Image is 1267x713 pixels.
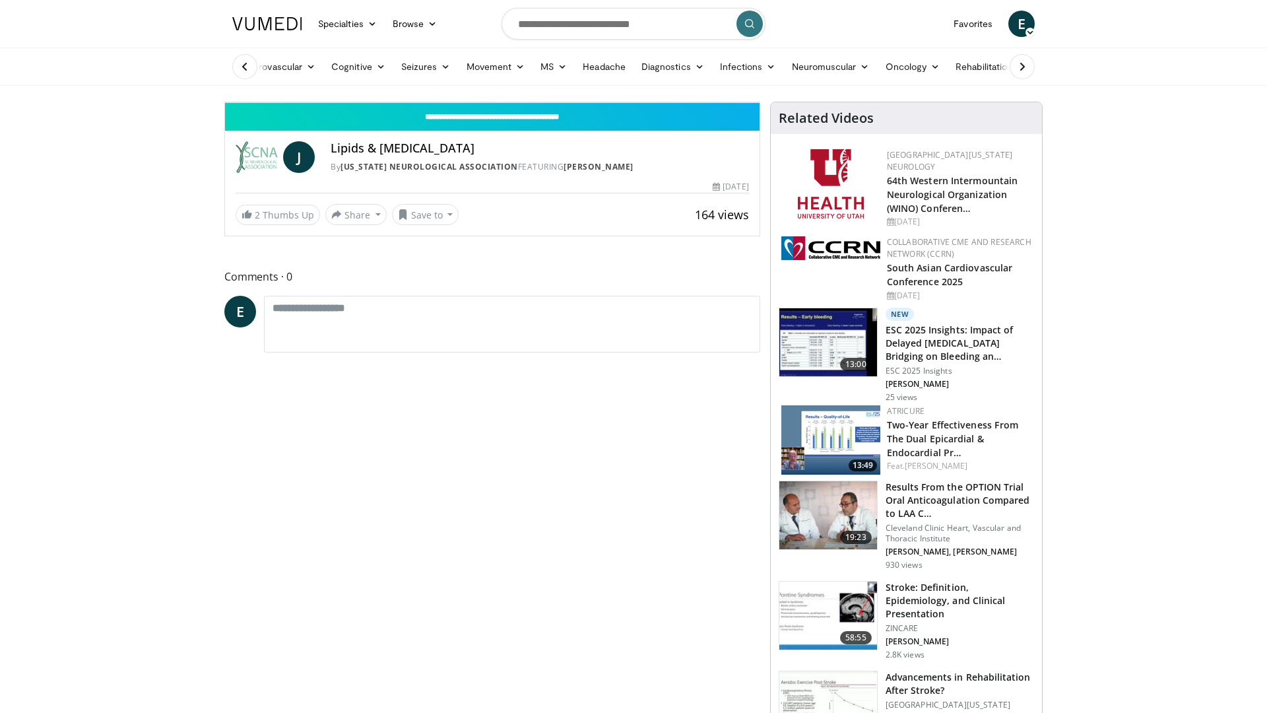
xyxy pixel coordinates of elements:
[255,209,260,221] span: 2
[798,149,864,219] img: f6362829-b0a3-407d-a044-59546adfd345.png.150x105_q85_autocrop_double_scale_upscale_version-0.2.png
[886,671,1034,697] h3: Advancements in Rehabilitation After Stroke?
[341,161,518,172] a: [US_STATE] Neurological Association
[392,204,459,225] button: Save to
[310,11,385,37] a: Specialties
[887,149,1013,172] a: [GEOGRAPHIC_DATA][US_STATE] Neurology
[886,308,915,321] p: New
[695,207,749,222] span: 164 views
[331,161,748,173] div: By FEATURING
[232,17,302,30] img: VuMedi Logo
[502,8,765,40] input: Search topics, interventions
[886,366,1034,376] p: ESC 2025 Insights
[887,236,1031,259] a: Collaborative CME and Research Network (CCRN)
[779,308,877,377] img: 68ce1167-1ce8-42b0-a647-a21159863b6c.150x105_q85_crop-smart_upscale.jpg
[886,623,1034,634] p: ZINCARE
[886,581,1034,621] h3: Stroke: Definition, Epidemiology, and Clinical Presentation
[385,11,445,37] a: Browse
[948,53,1020,80] a: Rehabilitation
[325,204,387,225] button: Share
[886,523,1034,544] p: Cleveland Clinic Heart, Vascular and Thoracic Institute
[564,161,633,172] a: [PERSON_NAME]
[779,481,877,550] img: b600e286-3cd4-43aa-96ed-d5baf7d1f23e.150x105_q85_crop-smart_upscale.jpg
[887,419,1019,459] a: Two-Year Effectiveness From The Dual Epicardial & Endocardial Pr…
[224,268,760,285] span: Comments 0
[905,460,967,471] a: [PERSON_NAME]
[887,405,925,417] a: AtriCure
[1008,11,1035,37] a: E
[633,53,712,80] a: Diagnostics
[779,110,874,126] h4: Related Videos
[784,53,878,80] a: Neuromuscular
[781,405,880,475] a: 13:49
[224,53,323,80] a: Cerebrovascular
[887,174,1018,215] a: 64th Western Intermountain Neurological Organization (WINO) Conferen…
[840,631,872,644] span: 58:55
[887,460,1031,472] div: Feat.
[849,459,877,471] span: 13:49
[533,53,575,80] a: MS
[323,53,393,80] a: Cognitive
[224,296,256,327] a: E
[236,141,278,173] img: South Carolina Neurological Association
[713,181,748,193] div: [DATE]
[236,205,320,225] a: 2 Thumbs Up
[840,531,872,544] span: 19:23
[393,53,459,80] a: Seizures
[575,53,633,80] a: Headache
[946,11,1000,37] a: Favorites
[331,141,748,156] h4: Lipids & [MEDICAL_DATA]
[779,308,1034,403] a: 13:00 New ESC 2025 Insights: Impact of Delayed [MEDICAL_DATA] Bridging on Bleeding an… ESC 2025 I...
[887,261,1013,288] a: South Asian Cardiovascular Conference 2025
[779,582,877,650] img: 26d5732c-95f1-4678-895e-01ffe56ce748.150x105_q85_crop-smart_upscale.jpg
[878,53,948,80] a: Oncology
[225,102,760,103] video-js: Video Player
[886,560,923,570] p: 930 views
[779,581,1034,660] a: 58:55 Stroke: Definition, Epidemiology, and Clinical Presentation ZINCARE [PERSON_NAME] 2.8K views
[283,141,315,173] a: J
[887,290,1031,302] div: [DATE]
[781,236,880,260] img: a04ee3ba-8487-4636-b0fb-5e8d268f3737.png.150x105_q85_autocrop_double_scale_upscale_version-0.2.png
[712,53,784,80] a: Infections
[886,481,1034,520] h3: Results From the OPTION Trial Oral Anticoagulation Compared to LAA C…
[781,405,880,475] img: 91f4c4b6-c59e-46ea-b75c-4eae2205d57d.png.150x105_q85_crop-smart_upscale.png
[840,358,872,371] span: 13:00
[886,323,1034,363] h3: ESC 2025 Insights: Impact of Delayed [MEDICAL_DATA] Bridging on Bleeding an…
[886,379,1034,390] p: [PERSON_NAME]
[886,700,1034,710] p: [GEOGRAPHIC_DATA][US_STATE]
[459,53,533,80] a: Movement
[887,216,1031,228] div: [DATE]
[779,481,1034,570] a: 19:23 Results From the OPTION Trial Oral Anticoagulation Compared to LAA C… Cleveland Clinic Hear...
[886,636,1034,647] p: [PERSON_NAME]
[886,392,918,403] p: 25 views
[886,650,925,660] p: 2.8K views
[886,547,1034,557] p: [PERSON_NAME], [PERSON_NAME]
